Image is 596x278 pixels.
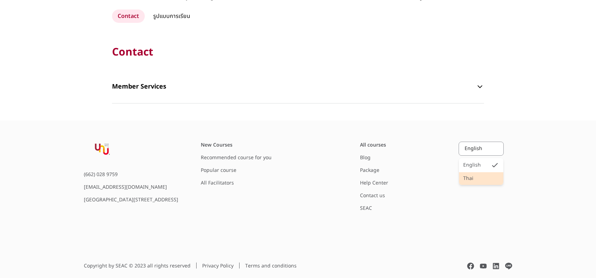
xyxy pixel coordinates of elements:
[84,171,178,178] div: (662) 028 9759
[201,142,285,149] div: New Courses
[463,175,473,182] div: Thai
[360,141,386,149] a: All courses
[465,145,491,152] div: English
[360,205,372,212] a: SEAC
[112,45,484,59] p: Contact
[360,154,371,161] a: Blog
[112,76,484,97] button: Member Services
[360,167,379,174] a: Package
[84,196,178,203] div: [GEOGRAPHIC_DATA][STREET_ADDRESS]
[84,184,178,191] div: [EMAIL_ADDRESS][DOMAIN_NAME]
[201,154,272,161] a: Recommended course for you
[112,9,145,23] p: Contact
[148,9,196,23] p: รูปแบบการเรียน
[202,263,234,270] a: Privacy Policy
[201,179,234,187] a: All Facilitators
[463,162,481,169] div: English
[84,142,120,158] img: YourNextU Logo
[245,263,297,270] a: Terms and conditions
[84,263,191,270] span: Copyright by SEAC © 2023 all rights reserved
[201,167,236,174] a: Popular course
[360,192,385,199] a: Contact us
[360,179,388,187] a: Help Center
[112,76,476,97] p: Member Services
